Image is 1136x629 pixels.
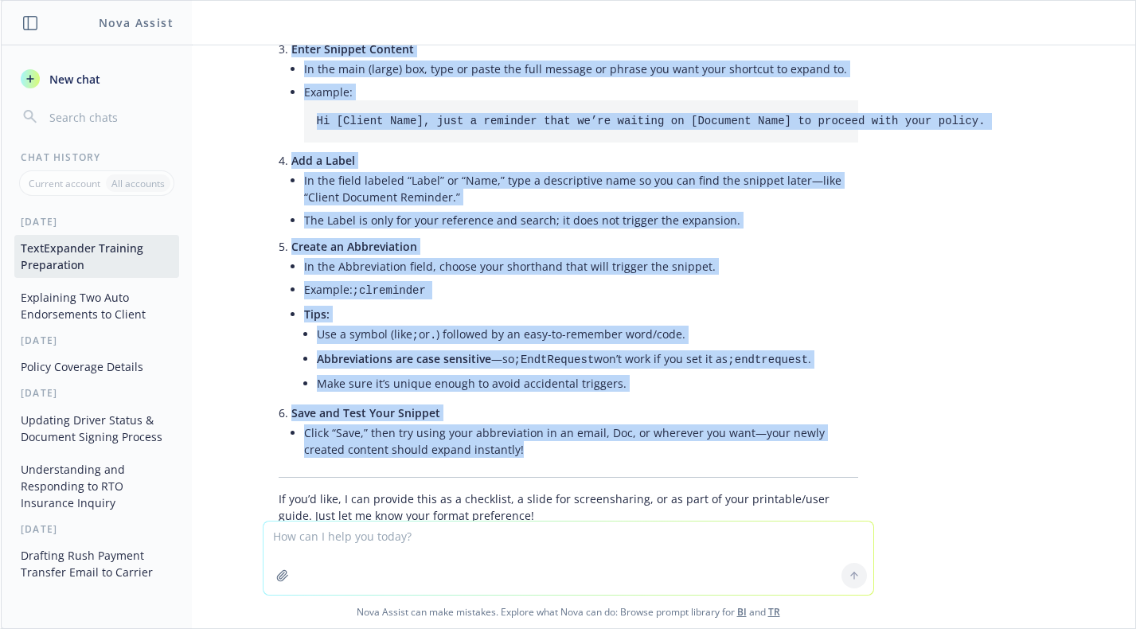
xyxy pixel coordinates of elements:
[111,177,165,190] p: All accounts
[304,421,858,461] li: Click “Save,” then try using your abbreviation in an email, Doc, or wherever you want—your newly ...
[291,405,440,420] span: Save and Test Your Snippet
[304,209,858,232] li: The Label is only for your reference and search; it does not trigger the expansion.
[304,80,858,146] li: Example:
[317,322,858,347] li: Use a symbol (like or ) followed by an easy-to-remember word/code.
[514,354,595,366] code: ;EndtRequest
[317,372,858,395] li: Make sure it’s unique enough to avoid accidental triggers.
[291,153,355,168] span: Add a Label
[317,351,491,366] span: Abbreviations are case sensitive
[2,215,192,229] div: [DATE]
[304,307,330,322] span: Tips:
[430,329,436,342] code: .
[317,347,858,372] li: —so won’t work if you set it as .
[304,278,858,303] li: Example:
[7,596,1129,628] span: Nova Assist can make mistakes. Explore what Nova can do: Browse prompt library for and
[304,169,858,209] li: In the field labeled “Label” or “Name,” type a descriptive name so you can find the snippet later...
[46,106,173,128] input: Search chats
[2,522,192,536] div: [DATE]
[2,386,192,400] div: [DATE]
[279,490,858,524] p: If you’d like, I can provide this as a checklist, a slide for screensharing, or as part of your p...
[14,354,179,380] button: Policy Coverage Details
[728,354,808,366] code: ;endtrequest
[29,177,100,190] p: Current account
[2,150,192,164] div: Chat History
[14,235,179,278] button: TextExpander Training Preparation
[304,57,858,80] li: In the main (large) box, type or paste the full message or phrase you want your shortcut to expan...
[2,334,192,347] div: [DATE]
[291,41,414,57] span: Enter Snippet Content
[768,605,780,619] a: TR
[14,64,179,93] button: New chat
[353,284,426,297] code: ;clreminder
[304,255,858,278] li: In the Abbreviation field, choose your shorthand that will trigger the snippet.
[737,605,747,619] a: BI
[46,71,100,88] span: New chat
[317,115,986,127] code: Hi [Client Name], just a reminder that we’re waiting on [Document Name] to proceed with your policy.
[14,456,179,516] button: Understanding and Responding to RTO Insurance Inquiry
[412,329,419,342] code: ;
[14,407,179,450] button: Updating Driver Status & Document Signing Process
[14,542,179,585] button: Drafting Rush Payment Transfer Email to Carrier
[14,284,179,327] button: Explaining Two Auto Endorsements to Client
[291,239,417,254] span: Create an Abbreviation
[99,14,174,31] h1: Nova Assist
